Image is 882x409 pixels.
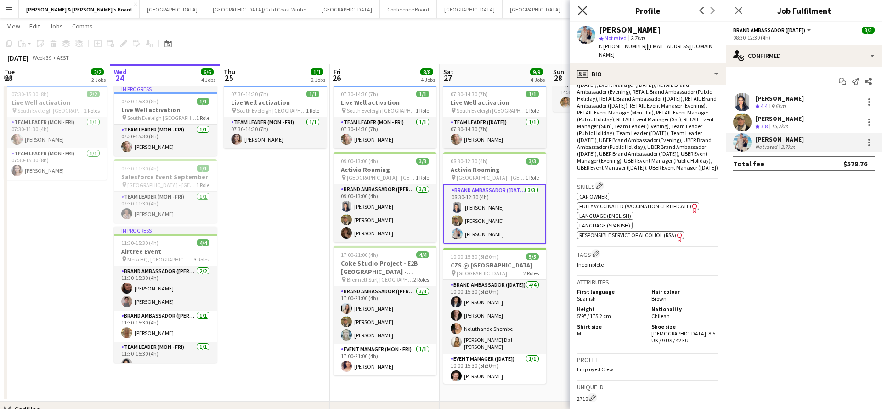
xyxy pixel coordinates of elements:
[530,68,543,75] span: 9/9
[416,174,429,181] span: 1 Role
[30,54,53,61] span: Week 39
[127,182,196,188] span: [GEOGRAPHIC_DATA] - [GEOGRAPHIC_DATA]
[443,165,546,174] h3: Activia Roaming
[577,295,596,302] span: Spanish
[4,148,107,180] app-card-role: Team Leader (Mon - Fri)1/107:30-15:30 (8h)[PERSON_NAME]
[114,68,127,76] span: Wed
[49,22,63,30] span: Jobs
[733,159,764,168] div: Total fee
[568,0,685,18] button: [PERSON_NAME] & [PERSON_NAME]'s Board
[311,68,323,75] span: 1/1
[306,107,319,114] span: 1 Role
[442,73,453,83] span: 27
[526,91,539,97] span: 1/1
[451,158,488,165] span: 08:30-12:30 (4h)
[443,117,546,148] app-card-role: Team Leader ([DATE])1/107:30-14:30 (7h)[PERSON_NAME]
[443,98,546,107] h3: Live Well activation
[3,73,15,83] span: 23
[577,393,718,402] div: 2710
[443,354,546,385] app-card-role: Event Manager ([DATE])1/110:00-15:30 (5h30m)[PERSON_NAME]
[334,246,436,375] app-job-card: 17:00-21:00 (4h)4/4Coke Studio Project - E2B [GEOGRAPHIC_DATA] - [GEOGRAPHIC_DATA] Brennett Surf,...
[755,143,779,150] div: Not rated
[443,184,546,244] app-card-role: Brand Ambassador ([DATE])3/308:30-12:30 (4h)[PERSON_NAME][PERSON_NAME][PERSON_NAME]
[570,63,726,85] div: Bio
[114,192,217,223] app-card-role: Team Leader (Mon - Fri)1/107:30-11:30 (4h)[PERSON_NAME]
[443,152,546,244] div: 08:30-12:30 (4h)3/3Activia Roaming [GEOGRAPHIC_DATA] - [GEOGRAPHIC_DATA]1 RoleBrand Ambassador ([...
[651,306,718,312] h5: Nationality
[68,20,96,32] a: Comms
[205,0,314,18] button: [GEOGRAPHIC_DATA]/Gold Coast Winter
[7,22,20,30] span: View
[577,383,718,391] h3: Unique ID
[443,261,546,269] h3: CZS @ [GEOGRAPHIC_DATA]
[334,259,436,276] h3: Coke Studio Project - E2B [GEOGRAPHIC_DATA] - [GEOGRAPHIC_DATA]
[577,356,718,364] h3: Profile
[577,47,718,171] span: Brand Ambassador (Evening), Brand Ambassador (Public Holiday), Brand Ambassador ([DATE]), Brand A...
[347,107,416,114] span: South Eveleigh [GEOGRAPHIC_DATA]
[579,193,607,200] span: Car Owner
[114,342,217,373] app-card-role: Team Leader (Mon - Fri)1/111:30-15:30 (4h)[PERSON_NAME]
[201,68,214,75] span: 6/6
[311,76,325,83] div: 2 Jobs
[599,43,715,58] span: | [EMAIL_ADDRESS][DOMAIN_NAME]
[531,76,545,83] div: 4 Jobs
[457,174,526,181] span: [GEOGRAPHIC_DATA] - [GEOGRAPHIC_DATA]
[503,0,568,18] button: [GEOGRAPHIC_DATA]
[761,123,768,130] span: 3.8
[651,312,670,319] span: Chilean
[599,26,661,34] div: [PERSON_NAME]
[553,80,656,112] app-card-role: Team Leader ([DATE])1/114:30-18:30 (4h)[PERSON_NAME]
[457,270,507,277] span: [GEOGRAPHIC_DATA]
[196,182,209,188] span: 1 Role
[443,248,546,384] div: 10:00-15:30 (5h30m)5/5CZS @ [GEOGRAPHIC_DATA] [GEOGRAPHIC_DATA]2 RolesBrand Ambassador ([DATE])4/...
[413,276,429,283] span: 2 Roles
[334,286,436,344] app-card-role: Brand Ambassador ([PERSON_NAME])3/317:00-21:00 (4h)[PERSON_NAME][PERSON_NAME][PERSON_NAME]
[651,295,667,302] span: Brown
[306,91,319,97] span: 1/1
[127,114,196,121] span: South Eveleigh [GEOGRAPHIC_DATA]
[553,68,564,76] span: Sun
[651,330,715,344] span: [DEMOGRAPHIC_DATA]: 8.5 UK / 9 US / 42 EU
[579,203,691,210] span: Fully Vaccinated (Vaccination Certificate)
[197,165,209,172] span: 1/1
[114,173,217,181] h3: Salesforce Event September
[231,91,268,97] span: 07:30-14:30 (7h)
[443,85,546,148] app-job-card: 07:30-14:30 (7h)1/1Live Well activation South Eveleigh [GEOGRAPHIC_DATA]1 RoleTeam Leader ([DATE]...
[114,227,217,363] app-job-card: In progress11:30-15:30 (4h)4/4Airtree Event Meta HQ, [GEOGRAPHIC_DATA]3 RolesBrand Ambassador ([P...
[755,114,804,123] div: [PERSON_NAME]
[526,107,539,114] span: 1 Role
[113,73,127,83] span: 24
[72,22,93,30] span: Comms
[114,247,217,256] h3: Airtree Event
[341,91,378,97] span: 07:30-14:30 (7h)
[334,152,436,242] app-job-card: 09:00-13:00 (4h)3/3Activia Roaming [GEOGRAPHIC_DATA] - [GEOGRAPHIC_DATA]1 RoleBrand Ambassador ([...
[114,159,217,223] app-job-card: 07:30-11:30 (4h)1/1Salesforce Event September [GEOGRAPHIC_DATA] - [GEOGRAPHIC_DATA]1 RoleTeam Lea...
[11,91,49,97] span: 07:30-15:30 (8h)
[334,117,436,148] app-card-role: Team Leader (Mon - Fri)1/107:30-14:30 (7h)[PERSON_NAME]
[26,20,44,32] a: Edit
[526,158,539,165] span: 3/3
[577,330,581,337] span: M
[526,253,539,260] span: 5/5
[4,98,107,107] h3: Live Well activation
[114,125,217,156] app-card-role: Team Leader (Mon - Fri)1/107:30-15:30 (8h)[PERSON_NAME]
[341,158,378,165] span: 09:00-13:00 (4h)
[755,135,804,143] div: [PERSON_NAME]
[761,102,768,109] span: 4.4
[416,91,429,97] span: 1/1
[862,27,875,34] span: 3/3
[577,366,718,373] p: Employed Crew
[114,85,217,156] div: In progress07:30-15:30 (8h)1/1Live Well activation South Eveleigh [GEOGRAPHIC_DATA]1 RoleTeam Lea...
[552,73,564,83] span: 28
[451,91,488,97] span: 07:30-14:30 (7h)
[201,76,215,83] div: 4 Jobs
[577,181,718,191] h3: Skills
[334,85,436,148] div: 07:30-14:30 (7h)1/1Live Well activation South Eveleigh [GEOGRAPHIC_DATA]1 RoleTeam Leader (Mon - ...
[87,91,100,97] span: 2/2
[332,73,341,83] span: 26
[733,27,813,34] button: Brand Ambassador ([DATE])
[84,107,100,114] span: 2 Roles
